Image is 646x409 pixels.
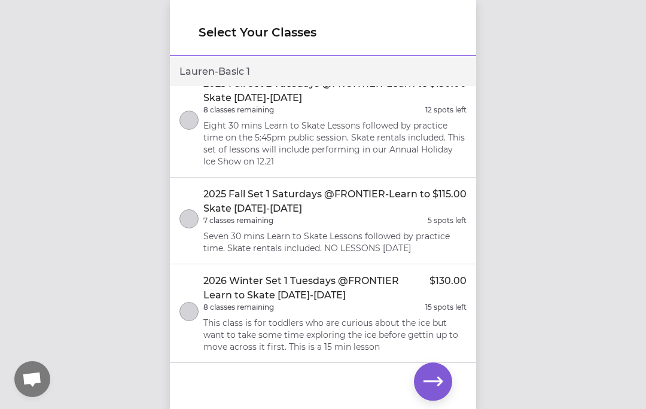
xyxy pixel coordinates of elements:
p: 2025 Fall Set 1 Saturdays @FRONTIER-Learn to Skate [DATE]-[DATE] [203,187,432,216]
p: This class is for toddlers who are curious about the ice but want to take some time exploring the... [203,317,467,353]
p: Eight 30 mins Learn to Skate Lessons followed by practice time on the 5:45pm public session. Skat... [203,120,467,167]
h1: Select Your Classes [199,24,447,41]
button: select class [179,209,199,228]
p: $130.00 [429,274,467,303]
p: Seven 30 mins Learn to Skate Lessons followed by practice time. Skate rentals included. NO LESSON... [203,230,467,254]
p: 2026 Winter Set 1 Tuesdays @FRONTIER Learn to Skate [DATE]-[DATE] [203,274,429,303]
p: 8 classes remaining [203,303,274,312]
a: Open chat [14,361,50,397]
p: $115.00 [432,187,467,216]
button: select class [179,111,199,130]
p: 8 classes remaining [203,105,274,115]
p: 2025 Fall Set 2 Tuesdays @FRONTIER-Learn to Skate [DATE]-[DATE] [203,77,429,105]
p: 5 spots left [428,216,467,225]
button: select class [179,302,199,321]
p: 15 spots left [425,303,467,312]
div: Lauren - Basic 1 [170,57,476,86]
p: 7 classes remaining [203,216,273,225]
p: 12 spots left [425,105,467,115]
p: $130.00 [429,77,467,105]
